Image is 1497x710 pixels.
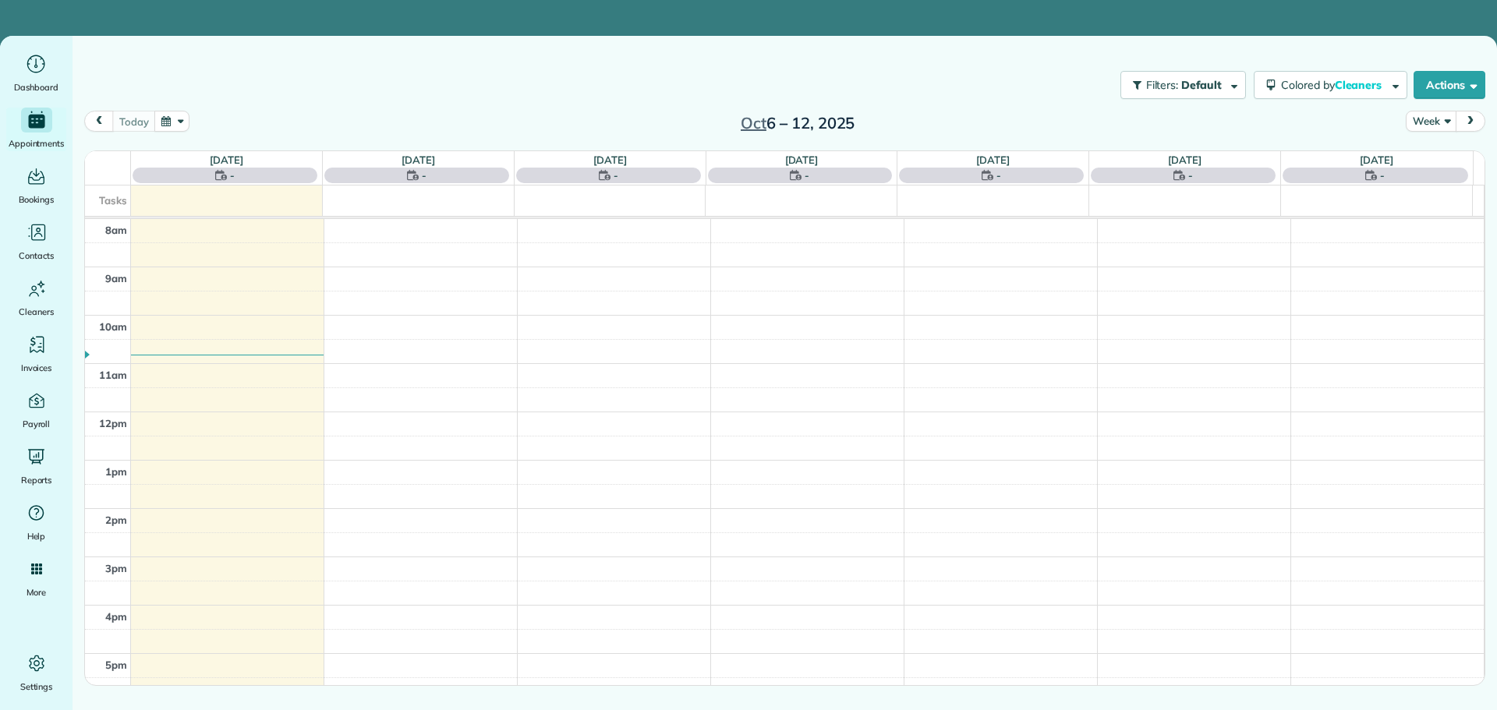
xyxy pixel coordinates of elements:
span: Help [27,528,46,544]
span: 9am [105,272,127,284]
span: Bookings [19,192,55,207]
a: [DATE] [593,154,627,166]
a: [DATE] [210,154,243,166]
button: Colored byCleaners [1254,71,1407,99]
a: Reports [6,444,66,488]
span: 2pm [105,514,127,526]
button: Filters: Default [1120,71,1246,99]
a: [DATE] [976,154,1010,166]
a: Contacts [6,220,66,263]
span: - [996,168,1001,183]
span: - [614,168,618,183]
span: Invoices [21,360,52,376]
a: [DATE] [1360,154,1393,166]
span: - [805,168,809,183]
span: Dashboard [14,79,58,95]
button: today [112,111,155,132]
span: Payroll [23,416,51,432]
a: [DATE] [785,154,819,166]
span: Cleaners [19,304,54,320]
a: Settings [6,651,66,694]
span: Cleaners [1335,78,1385,92]
a: Appointments [6,108,66,151]
span: Oct [741,113,766,132]
a: Payroll [6,388,66,432]
button: prev [84,111,114,132]
span: Filters: [1146,78,1179,92]
span: - [1380,168,1385,183]
span: - [1188,168,1193,183]
span: 8am [105,224,127,236]
button: Week [1406,111,1456,132]
button: next [1456,111,1485,132]
span: 10am [99,320,127,333]
a: Bookings [6,164,66,207]
span: Contacts [19,248,54,263]
span: 5pm [105,659,127,671]
span: Colored by [1281,78,1387,92]
span: 3pm [105,562,127,574]
span: 1pm [105,465,127,478]
a: Invoices [6,332,66,376]
span: 4pm [105,610,127,623]
span: - [230,168,235,183]
button: Actions [1414,71,1485,99]
a: Filters: Default [1113,71,1246,99]
span: Tasks [99,194,127,207]
span: Default [1181,78,1223,92]
span: 11am [99,369,127,381]
a: Dashboard [6,51,66,95]
span: Reports [21,472,52,488]
h2: 6 – 12, 2025 [700,115,895,132]
span: - [422,168,426,183]
span: Appointments [9,136,65,151]
a: [DATE] [1168,154,1201,166]
span: More [27,585,46,600]
a: Help [6,500,66,544]
span: 12pm [99,417,127,429]
span: Settings [20,679,53,694]
a: [DATE] [402,154,435,166]
a: Cleaners [6,276,66,320]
